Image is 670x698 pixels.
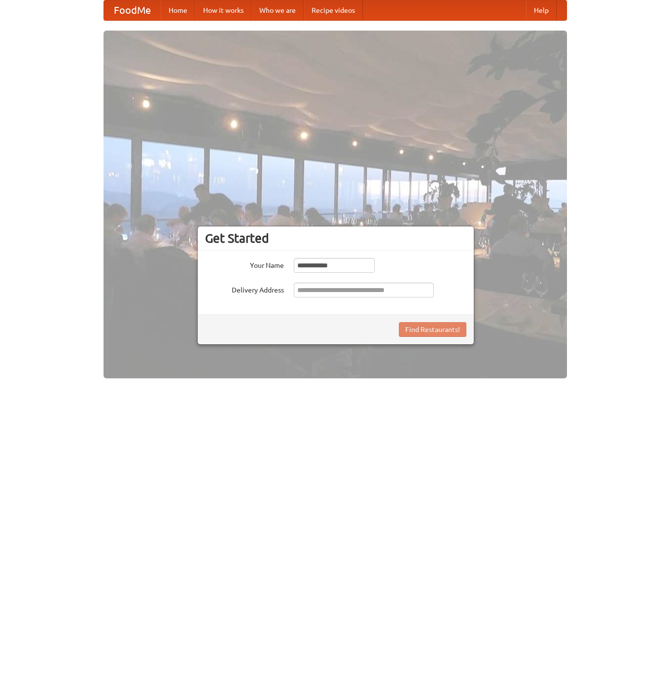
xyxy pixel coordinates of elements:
[161,0,195,20] a: Home
[205,258,284,270] label: Your Name
[526,0,557,20] a: Help
[104,0,161,20] a: FoodMe
[195,0,251,20] a: How it works
[304,0,363,20] a: Recipe videos
[399,322,466,337] button: Find Restaurants!
[205,283,284,295] label: Delivery Address
[205,231,466,246] h3: Get Started
[251,0,304,20] a: Who we are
